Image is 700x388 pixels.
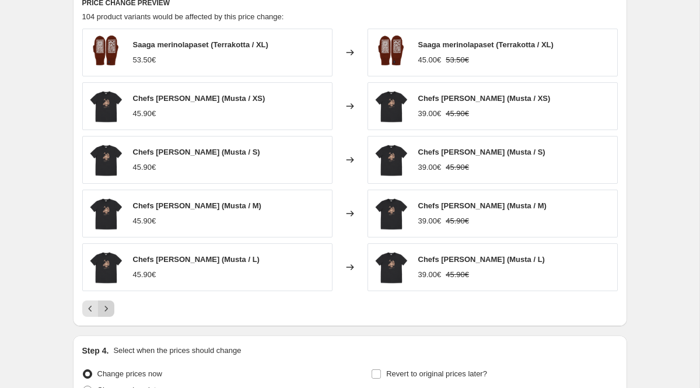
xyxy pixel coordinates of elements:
[89,35,124,70] img: Saaga_terrakotta_80x.png
[133,108,156,120] div: 45.90€
[386,369,487,378] span: Revert to original prices later?
[418,215,442,227] div: 39.00€
[89,196,124,231] img: allnicethingsaregood_80x.png
[133,201,261,210] span: Chefs [PERSON_NAME] (Musta / M)
[418,148,545,156] span: Chefs [PERSON_NAME] (Musta / S)
[374,250,409,285] img: allnicethingsaregood_80x.png
[446,54,469,66] strike: 53.50€
[374,89,409,124] img: allnicethingsaregood_80x.png
[446,269,469,281] strike: 45.90€
[97,369,162,378] span: Change prices now
[82,12,284,21] span: 104 product variants would be affected by this price change:
[113,345,241,356] p: Select when the prices should change
[89,89,124,124] img: allnicethingsaregood_80x.png
[98,300,114,317] button: Next
[374,142,409,177] img: allnicethingsaregood_80x.png
[418,94,551,103] span: Chefs [PERSON_NAME] (Musta / XS)
[133,215,156,227] div: 45.90€
[418,108,442,120] div: 39.00€
[418,255,545,264] span: Chefs [PERSON_NAME] (Musta / L)
[133,40,268,49] span: Saaga merinolapaset (Terrakotta / XL)
[133,148,260,156] span: Chefs [PERSON_NAME] (Musta / S)
[133,54,156,66] div: 53.50€
[133,255,260,264] span: Chefs [PERSON_NAME] (Musta / L)
[133,162,156,173] div: 45.90€
[418,201,547,210] span: Chefs [PERSON_NAME] (Musta / M)
[446,108,469,120] strike: 45.90€
[446,215,469,227] strike: 45.90€
[418,269,442,281] div: 39.00€
[89,250,124,285] img: allnicethingsaregood_80x.png
[82,300,114,317] nav: Pagination
[418,162,442,173] div: 39.00€
[418,54,442,66] div: 45.00€
[82,345,109,356] h2: Step 4.
[82,300,99,317] button: Previous
[374,196,409,231] img: allnicethingsaregood_80x.png
[446,162,469,173] strike: 45.90€
[418,40,554,49] span: Saaga merinolapaset (Terrakotta / XL)
[133,94,265,103] span: Chefs [PERSON_NAME] (Musta / XS)
[133,269,156,281] div: 45.90€
[374,35,409,70] img: Saaga_terrakotta_80x.png
[89,142,124,177] img: allnicethingsaregood_80x.png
